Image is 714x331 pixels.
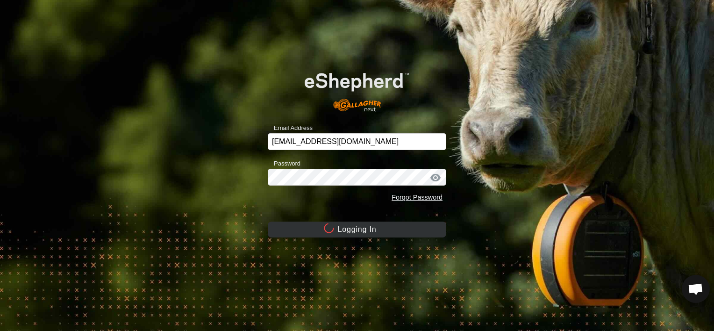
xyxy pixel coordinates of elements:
[268,123,313,133] label: Email Address
[268,222,446,237] button: Logging In
[392,194,443,201] a: Forgot Password
[682,275,710,303] div: Open chat
[268,133,446,150] input: Email Address
[268,159,300,168] label: Password
[286,58,428,119] img: E-shepherd Logo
